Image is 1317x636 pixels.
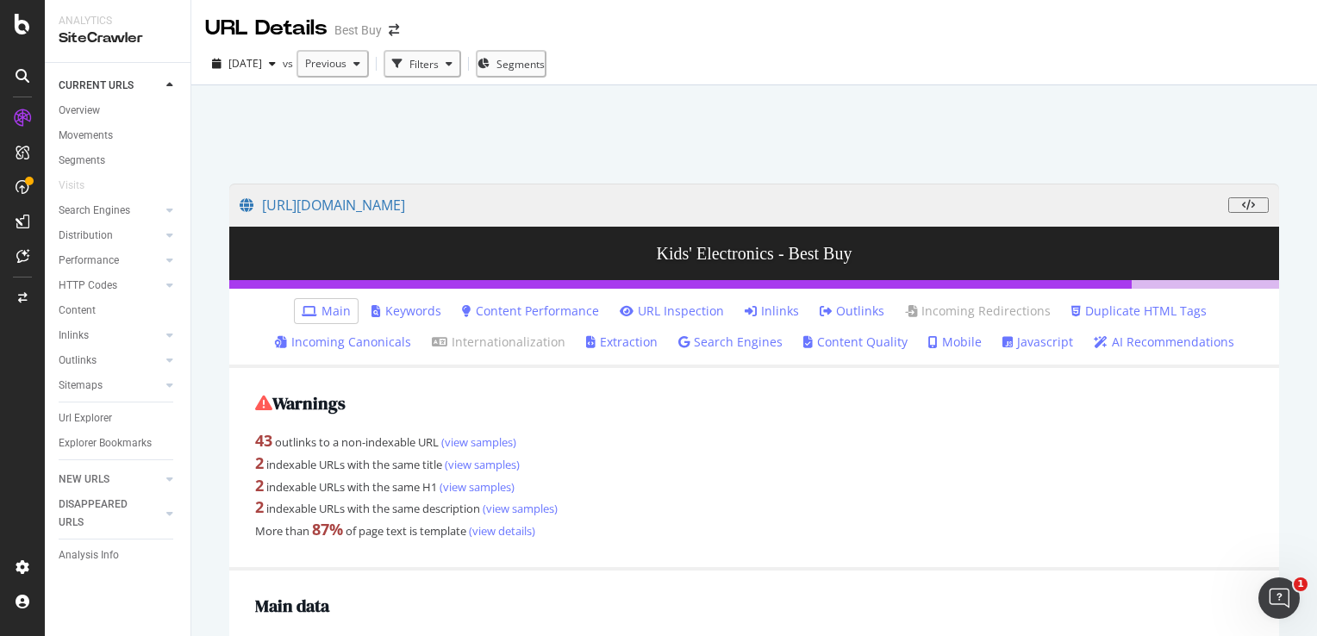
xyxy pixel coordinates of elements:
div: arrow-right-arrow-left [389,24,399,36]
div: HTTP Codes [59,277,117,295]
div: Explorer Bookmarks [59,434,152,452]
a: [URL][DOMAIN_NAME] [240,184,1228,227]
iframe: Intercom live chat [1258,577,1300,619]
div: More than of page text is template [255,519,1253,541]
a: Javascript [1002,334,1073,351]
a: (view details) [466,523,535,539]
button: Filters [384,50,461,78]
h3: Kids' Electronics - Best Buy [229,227,1279,280]
strong: 43 [255,430,272,451]
div: Url Explorer [59,409,112,427]
div: indexable URLs with the same description [255,496,1253,519]
a: Sitemaps [59,377,161,395]
div: Inlinks [59,327,89,345]
a: Url Explorer [59,409,178,427]
div: indexable URLs with the same H1 [255,475,1253,497]
div: Distribution [59,227,113,245]
a: Distribution [59,227,161,245]
a: Overview [59,102,178,120]
div: SiteCrawler [59,28,177,48]
a: Content [59,302,178,320]
button: Segments [476,50,546,78]
a: Analysis Info [59,546,178,564]
div: DISAPPEARED URLS [59,496,146,532]
div: Analytics [59,14,177,28]
strong: 2 [255,475,264,496]
a: AI Recommendations [1094,334,1234,351]
strong: 87 % [312,519,343,539]
a: CURRENT URLS [59,77,161,95]
span: Segments [496,57,545,72]
a: Inlinks [745,302,799,320]
a: Mobile [928,334,982,351]
span: Previous [298,56,346,71]
a: Content Performance [462,302,599,320]
a: Keywords [371,302,441,320]
a: Search Engines [59,202,161,220]
a: HTTP Codes [59,277,161,295]
a: Outlinks [59,352,161,370]
a: Movements [59,127,178,145]
a: Explorer Bookmarks [59,434,178,452]
div: Outlinks [59,352,97,370]
a: Inlinks [59,327,161,345]
div: Analysis Info [59,546,119,564]
a: NEW URLS [59,471,161,489]
a: Incoming Redirections [905,302,1051,320]
div: outlinks to a non-indexable URL [255,430,1253,452]
a: (view samples) [442,457,520,472]
a: (view samples) [437,479,515,495]
a: (view samples) [439,434,516,450]
a: Extraction [586,334,658,351]
a: Incoming Canonicals [275,334,411,351]
button: Previous [296,50,369,78]
strong: 2 [255,452,264,473]
a: Internationalization [432,334,565,351]
button: [DATE] [205,50,283,78]
div: CURRENT URLS [59,77,134,95]
a: DISAPPEARED URLS [59,496,161,532]
a: Visits [59,177,102,195]
div: Overview [59,102,100,120]
span: vs [283,56,296,71]
div: Content [59,302,96,320]
div: Segments [59,152,105,170]
a: Main [302,302,351,320]
h2: Main data [255,596,1253,615]
div: Performance [59,252,119,270]
a: Segments [59,152,178,170]
a: URL Inspection [620,302,724,320]
div: Sitemaps [59,377,103,395]
div: Visits [59,177,84,195]
a: Performance [59,252,161,270]
strong: 2 [255,496,264,517]
a: Duplicate HTML Tags [1071,302,1207,320]
div: Best Buy [334,22,382,39]
div: URL Details [205,14,328,43]
div: Search Engines [59,202,130,220]
span: 2025 Sep. 2nd [228,56,262,71]
div: NEW URLS [59,471,109,489]
h2: Warnings [255,394,1253,413]
a: Outlinks [820,302,884,320]
div: Movements [59,127,113,145]
a: (view samples) [480,501,558,516]
div: Filters [409,57,439,72]
span: 1 [1294,577,1308,591]
a: Search Engines [678,334,783,351]
a: Content Quality [803,334,908,351]
div: indexable URLs with the same title [255,452,1253,475]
